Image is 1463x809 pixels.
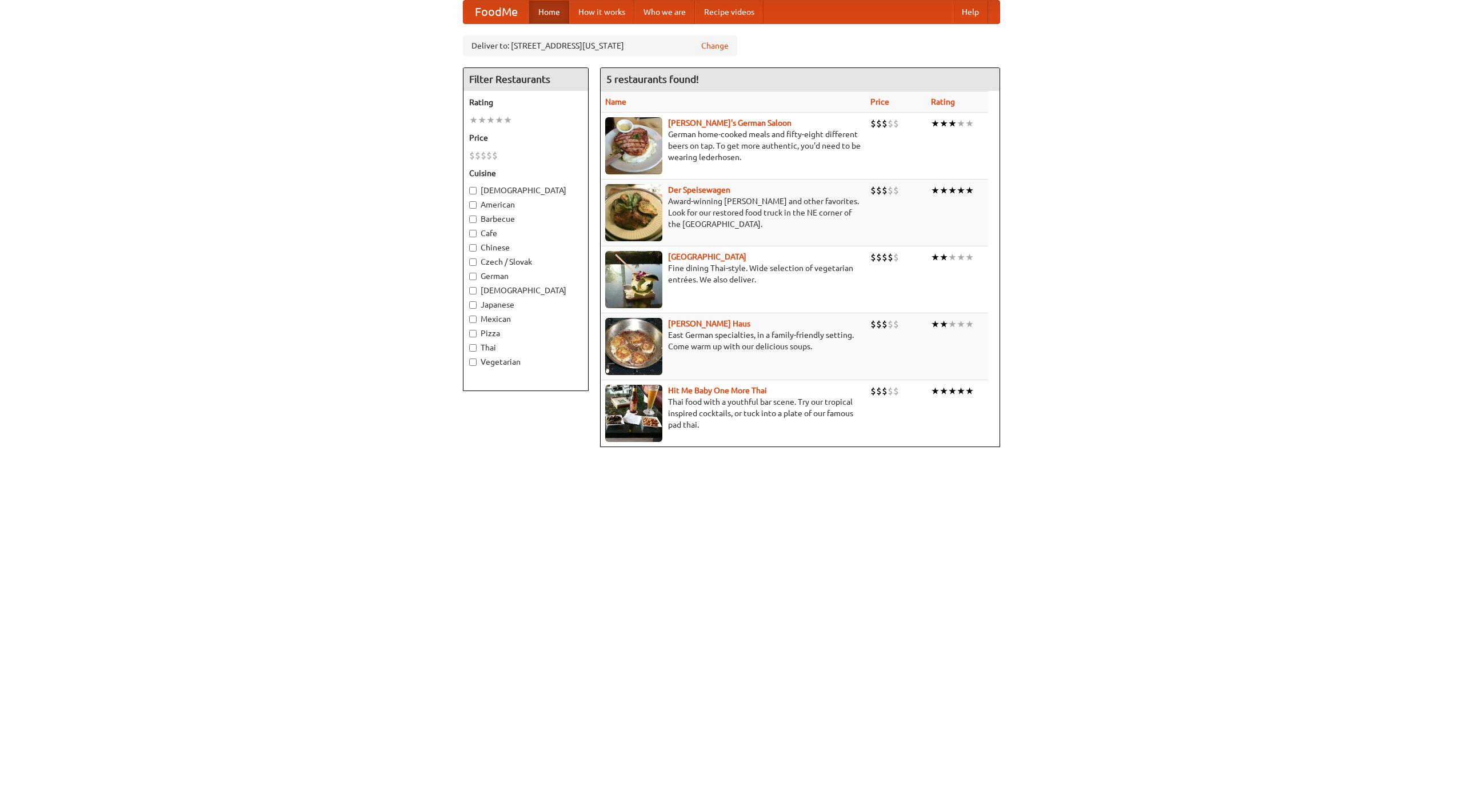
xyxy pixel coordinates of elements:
li: ★ [957,117,965,130]
label: Pizza [469,328,582,339]
li: $ [486,149,492,162]
li: $ [893,318,899,330]
a: Recipe videos [695,1,764,23]
label: [DEMOGRAPHIC_DATA] [469,185,582,196]
li: $ [481,149,486,162]
li: ★ [931,117,940,130]
label: Mexican [469,313,582,325]
li: $ [888,318,893,330]
p: East German specialties, in a family-friendly setting. Come warm up with our delicious soups. [605,329,861,352]
li: ★ [957,251,965,264]
input: Pizza [469,330,477,337]
p: Thai food with a youthful bar scene. Try our tropical inspired cocktails, or tuck into a plate of... [605,396,861,431]
input: [DEMOGRAPHIC_DATA] [469,187,477,194]
input: Barbecue [469,216,477,223]
li: $ [876,251,882,264]
li: ★ [965,184,974,197]
input: Thai [469,344,477,352]
li: ★ [940,117,948,130]
input: American [469,201,477,209]
a: Price [870,97,889,106]
input: Vegetarian [469,358,477,366]
li: $ [893,184,899,197]
p: Fine dining Thai-style. Wide selection of vegetarian entrées. We also deliver. [605,262,861,285]
li: ★ [940,318,948,330]
li: $ [876,318,882,330]
li: $ [882,318,888,330]
li: ★ [940,251,948,264]
li: ★ [965,318,974,330]
a: Der Speisewagen [668,185,730,194]
a: How it works [569,1,634,23]
label: Thai [469,342,582,353]
li: ★ [948,251,957,264]
a: Rating [931,97,955,106]
li: $ [870,385,876,397]
img: babythai.jpg [605,385,662,442]
li: $ [893,117,899,130]
li: $ [475,149,481,162]
li: $ [888,385,893,397]
li: $ [882,251,888,264]
p: Award-winning [PERSON_NAME] and other favorites. Look for our restored food truck in the NE corne... [605,196,861,230]
a: [PERSON_NAME] Haus [668,319,750,328]
li: ★ [940,385,948,397]
h5: Cuisine [469,168,582,179]
li: ★ [469,114,478,126]
li: ★ [931,251,940,264]
label: [DEMOGRAPHIC_DATA] [469,285,582,296]
li: $ [876,117,882,130]
label: Vegetarian [469,356,582,368]
li: ★ [495,114,503,126]
div: Deliver to: [STREET_ADDRESS][US_STATE] [463,35,737,56]
li: ★ [965,117,974,130]
label: American [469,199,582,210]
a: Change [701,40,729,51]
li: ★ [486,114,495,126]
li: $ [893,385,899,397]
li: ★ [957,385,965,397]
img: satay.jpg [605,251,662,308]
label: Czech / Slovak [469,256,582,268]
input: Chinese [469,244,477,252]
p: German home-cooked meals and fifty-eight different beers on tap. To get more authentic, you'd nee... [605,129,861,163]
h5: Rating [469,97,582,108]
li: ★ [948,184,957,197]
li: ★ [940,184,948,197]
label: Barbecue [469,213,582,225]
li: $ [876,385,882,397]
li: ★ [503,114,512,126]
ng-pluralize: 5 restaurants found! [606,74,699,85]
li: ★ [965,251,974,264]
input: Mexican [469,316,477,323]
li: $ [876,184,882,197]
input: German [469,273,477,280]
a: FoodMe [463,1,529,23]
a: [GEOGRAPHIC_DATA] [668,252,746,261]
li: ★ [478,114,486,126]
a: Who we are [634,1,695,23]
a: Help [953,1,988,23]
h4: Filter Restaurants [463,68,588,91]
li: ★ [948,117,957,130]
input: Cafe [469,230,477,237]
a: Hit Me Baby One More Thai [668,386,767,395]
li: ★ [948,318,957,330]
li: ★ [957,184,965,197]
a: Name [605,97,626,106]
li: $ [870,184,876,197]
img: esthers.jpg [605,117,662,174]
li: $ [882,184,888,197]
a: [PERSON_NAME]'s German Saloon [668,118,792,127]
li: $ [893,251,899,264]
h5: Price [469,132,582,144]
li: $ [870,117,876,130]
li: $ [888,184,893,197]
li: $ [888,117,893,130]
input: Japanese [469,301,477,309]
